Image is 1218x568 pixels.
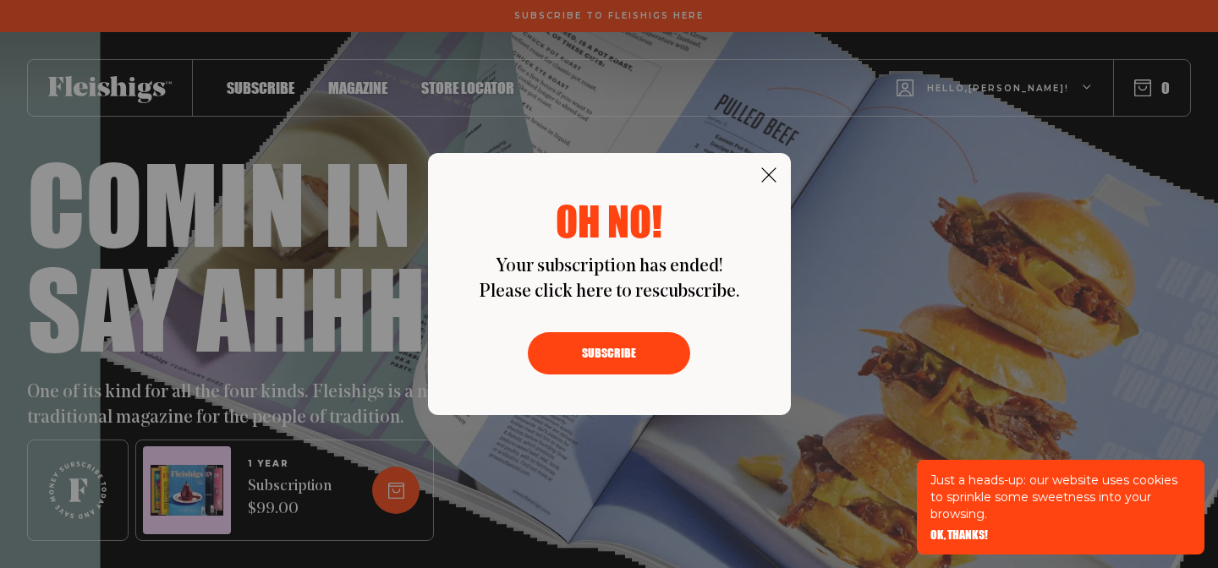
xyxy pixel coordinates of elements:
div: Your subscription has ended! [479,254,740,280]
button: OK, THANKS! [930,529,988,541]
div: Please click here to rescubscribe. [479,280,740,305]
div: Oh no! [479,200,740,241]
button: Subscribe [528,332,690,374]
p: Just a heads-up: our website uses cookies to sprinkle some sweetness into your browsing. [930,472,1191,522]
